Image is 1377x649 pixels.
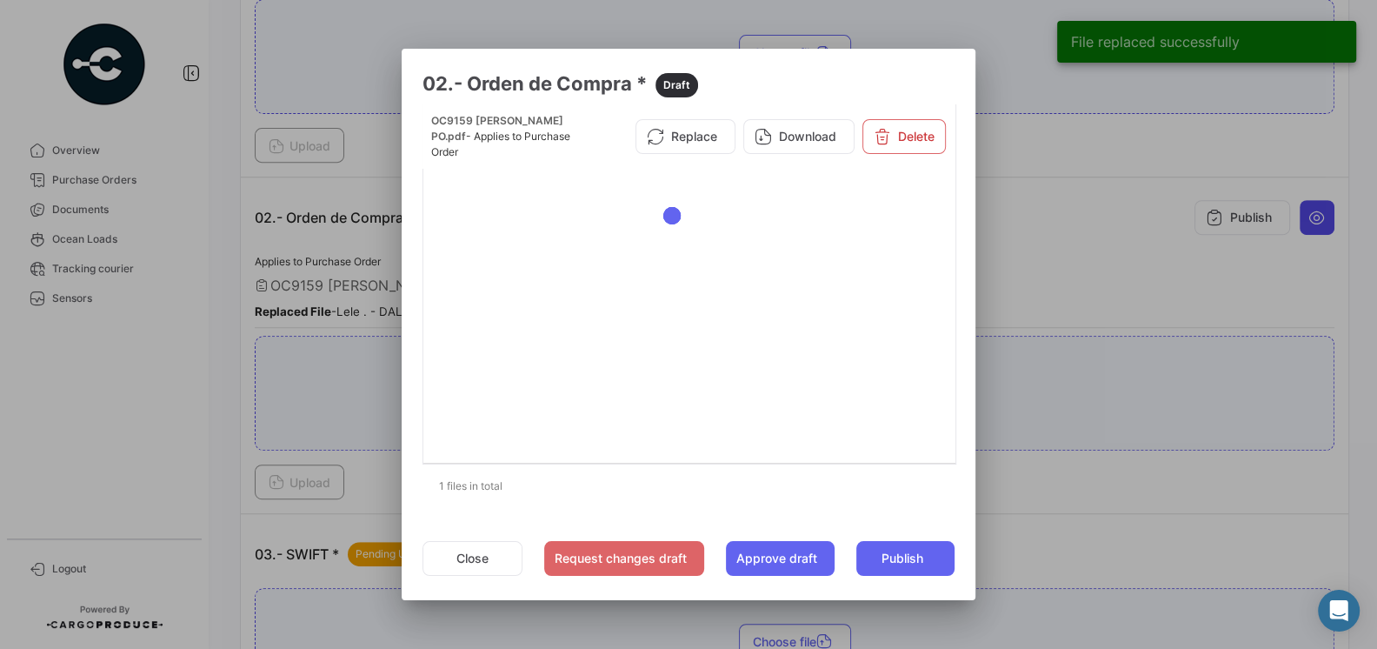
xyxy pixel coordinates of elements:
[422,465,955,508] div: 1 files in total
[422,541,522,576] button: Close
[743,119,855,154] button: Download
[881,550,922,567] span: Publish
[862,119,946,154] button: Delete
[431,130,570,158] span: - Applies to Purchase Order
[856,541,955,576] button: Publish
[431,114,563,143] span: OC9159 [PERSON_NAME] PO.pdf
[635,119,735,154] button: Replace
[663,77,690,93] span: Draft
[1318,590,1360,632] div: Abrir Intercom Messenger
[726,541,835,576] button: Approve draft
[544,541,704,576] button: Request changes draft
[422,70,955,97] h3: 02.- Orden de Compra *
